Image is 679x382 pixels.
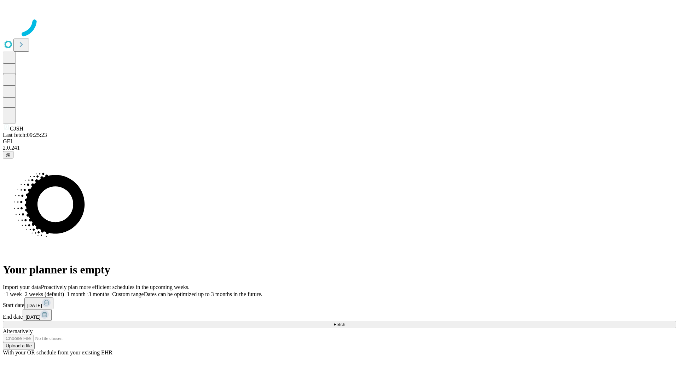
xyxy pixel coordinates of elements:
[112,291,144,297] span: Custom range
[6,291,22,297] span: 1 week
[23,309,52,321] button: [DATE]
[25,291,64,297] span: 2 weeks (default)
[27,303,42,308] span: [DATE]
[3,151,13,158] button: @
[3,309,676,321] div: End date
[3,263,676,276] h1: Your planner is empty
[24,297,53,309] button: [DATE]
[25,314,40,320] span: [DATE]
[6,152,11,157] span: @
[3,321,676,328] button: Fetch
[3,284,41,290] span: Import your data
[3,349,112,355] span: With your OR schedule from your existing EHR
[144,291,262,297] span: Dates can be optimized up to 3 months in the future.
[3,342,35,349] button: Upload a file
[10,126,23,132] span: GJSH
[3,132,47,138] span: Last fetch: 09:25:23
[3,297,676,309] div: Start date
[88,291,109,297] span: 3 months
[333,322,345,327] span: Fetch
[41,284,190,290] span: Proactively plan more efficient schedules in the upcoming weeks.
[3,145,676,151] div: 2.0.241
[3,328,33,334] span: Alternatively
[67,291,86,297] span: 1 month
[3,138,676,145] div: GEI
